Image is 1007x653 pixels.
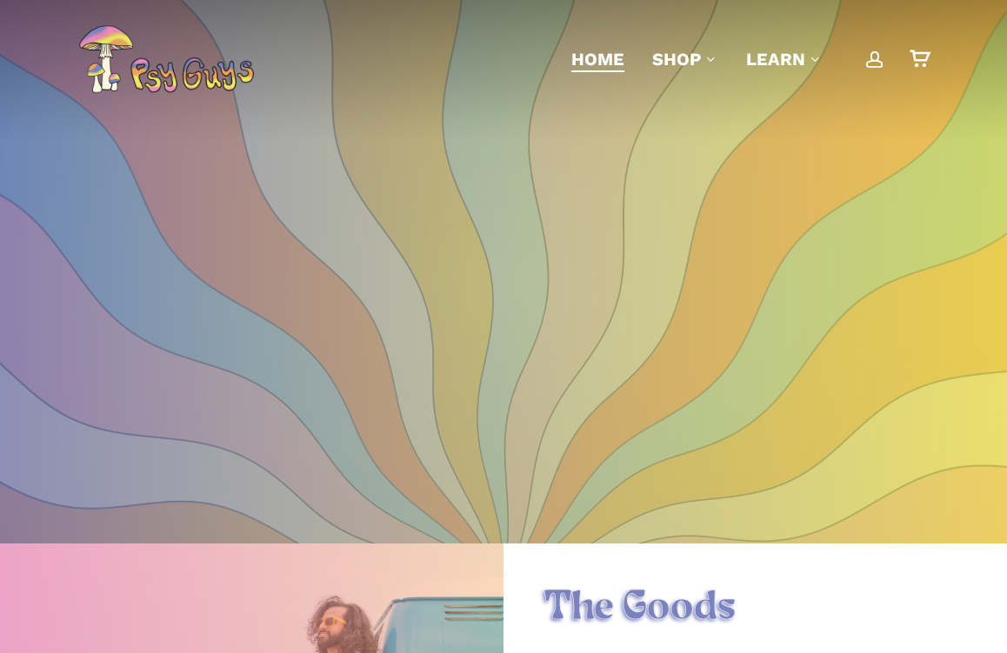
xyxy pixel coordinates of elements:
span: Shop [652,49,701,70]
span: Home [571,49,624,70]
img: PsyGuys [78,24,254,94]
h1: The Goods [544,584,967,633]
a: Shop [652,47,718,71]
a: Learn [746,47,823,71]
a: Home [571,47,624,71]
span: Learn [746,49,805,70]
